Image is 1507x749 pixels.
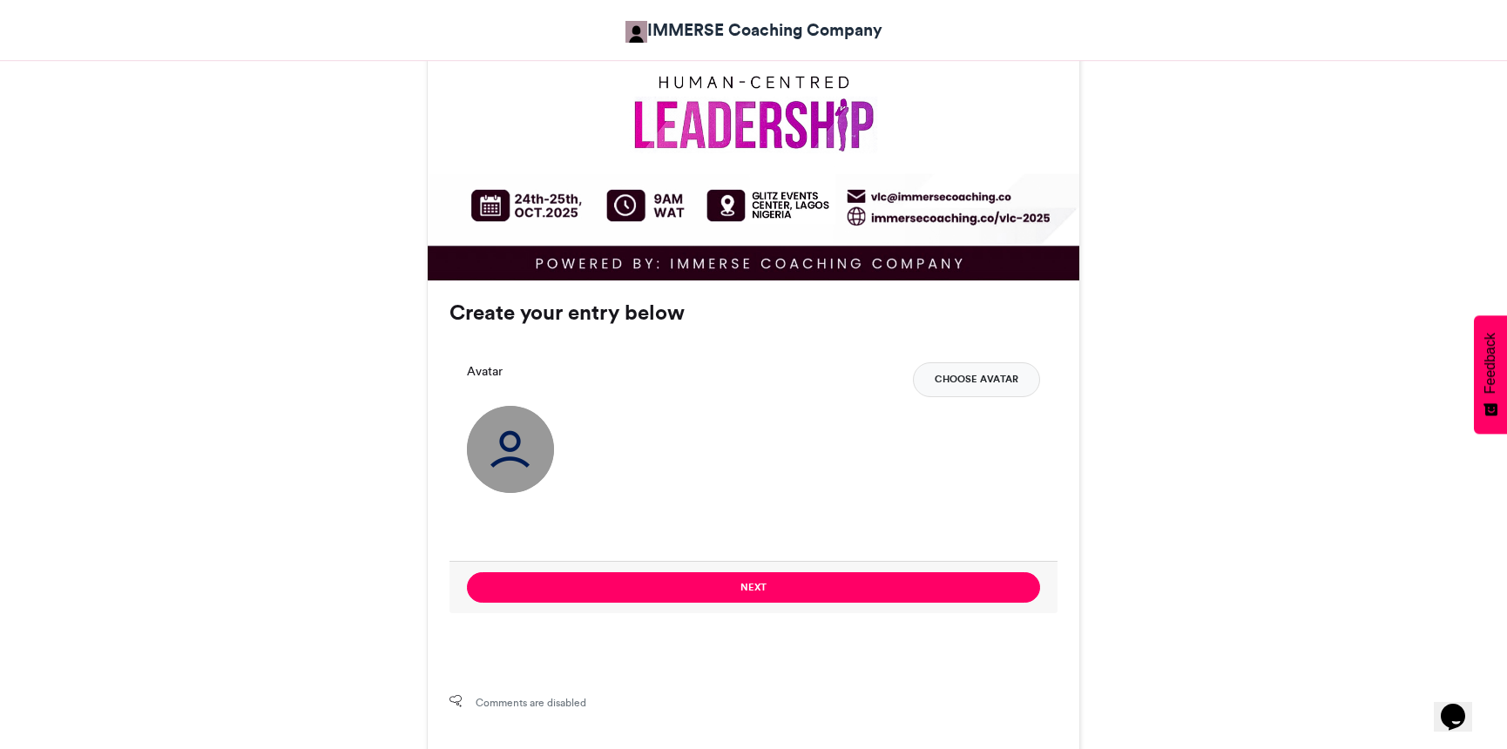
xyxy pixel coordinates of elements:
[467,572,1040,603] button: Next
[467,362,503,381] label: Avatar
[625,17,882,43] a: IMMERSE Coaching Company
[449,302,1058,323] h3: Create your entry below
[625,21,647,43] img: IMMERSE Coaching Company
[467,406,554,493] img: user_circle.png
[476,695,586,711] span: Comments are disabled
[1434,679,1490,732] iframe: chat widget
[1474,315,1507,434] button: Feedback - Show survey
[1483,333,1498,394] span: Feedback
[913,362,1040,397] button: Choose Avatar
